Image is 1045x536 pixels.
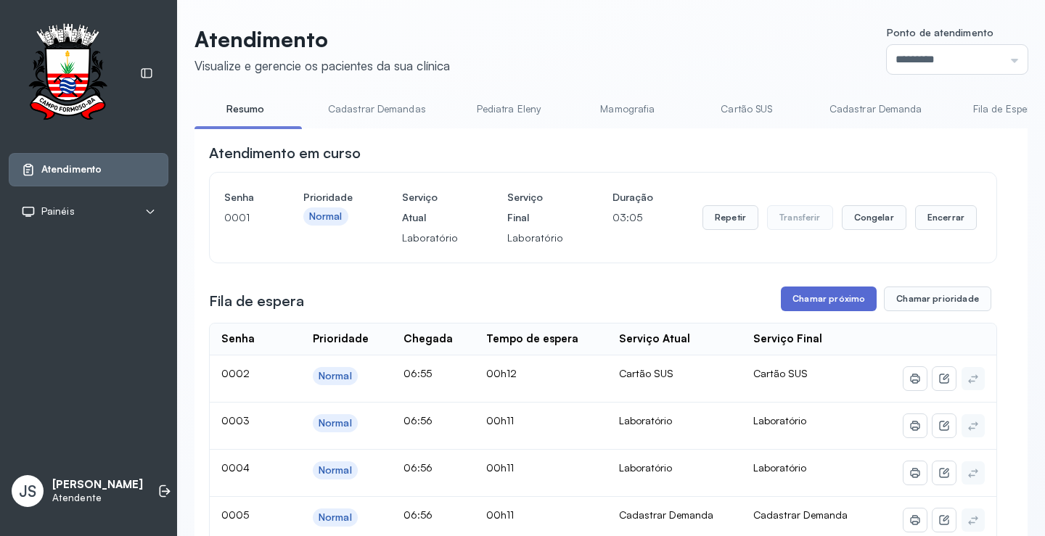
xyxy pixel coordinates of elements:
[486,461,514,474] span: 00h11
[753,414,806,426] span: Laboratório
[884,286,991,311] button: Chamar prioridade
[209,291,304,311] h3: Fila de espera
[402,187,458,228] h4: Serviço Atual
[507,187,563,228] h4: Serviço Final
[753,332,822,346] div: Serviço Final
[619,332,690,346] div: Serviço Atual
[403,461,433,474] span: 06:56
[403,414,433,426] span: 06:56
[221,414,250,426] span: 0003
[619,461,731,474] div: Laboratório
[21,162,156,177] a: Atendimento
[41,205,75,218] span: Painéis
[224,207,254,228] p: 0001
[303,187,353,207] h4: Prioridade
[781,286,877,311] button: Chamar próximo
[313,97,440,121] a: Cadastrar Demandas
[696,97,798,121] a: Cartão SUS
[577,97,679,121] a: Mamografia
[221,332,255,346] div: Senha
[619,367,731,380] div: Cartão SUS
[753,367,808,379] span: Cartão SUS
[887,26,993,38] span: Ponto de atendimento
[702,205,758,230] button: Repetir
[486,508,514,521] span: 00h11
[403,367,432,379] span: 06:55
[224,187,254,207] h4: Senha
[458,97,560,121] a: Pediatra Eleny
[753,461,806,474] span: Laboratório
[15,23,120,124] img: Logotipo do estabelecimento
[319,511,352,524] div: Normal
[221,367,250,379] span: 0002
[767,205,833,230] button: Transferir
[221,461,250,474] span: 0004
[842,205,906,230] button: Congelar
[507,228,563,248] p: Laboratório
[753,508,848,521] span: Cadastrar Demanda
[403,332,453,346] div: Chegada
[486,367,517,379] span: 00h12
[313,332,369,346] div: Prioridade
[619,508,731,521] div: Cadastrar Demanda
[221,508,249,521] span: 0005
[194,97,296,121] a: Resumo
[612,187,653,207] h4: Duração
[194,58,450,73] div: Visualize e gerencie os pacientes da sua clínica
[915,205,977,230] button: Encerrar
[403,508,433,521] span: 06:56
[194,26,450,52] p: Atendimento
[41,163,102,176] span: Atendimento
[52,478,143,492] p: [PERSON_NAME]
[309,210,343,223] div: Normal
[486,414,514,426] span: 00h11
[319,370,352,382] div: Normal
[319,464,352,477] div: Normal
[319,417,352,429] div: Normal
[619,414,731,427] div: Laboratório
[52,492,143,504] p: Atendente
[815,97,937,121] a: Cadastrar Demanda
[612,207,653,228] p: 03:05
[486,332,578,346] div: Tempo de espera
[402,228,458,248] p: Laboratório
[209,143,361,163] h3: Atendimento em curso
